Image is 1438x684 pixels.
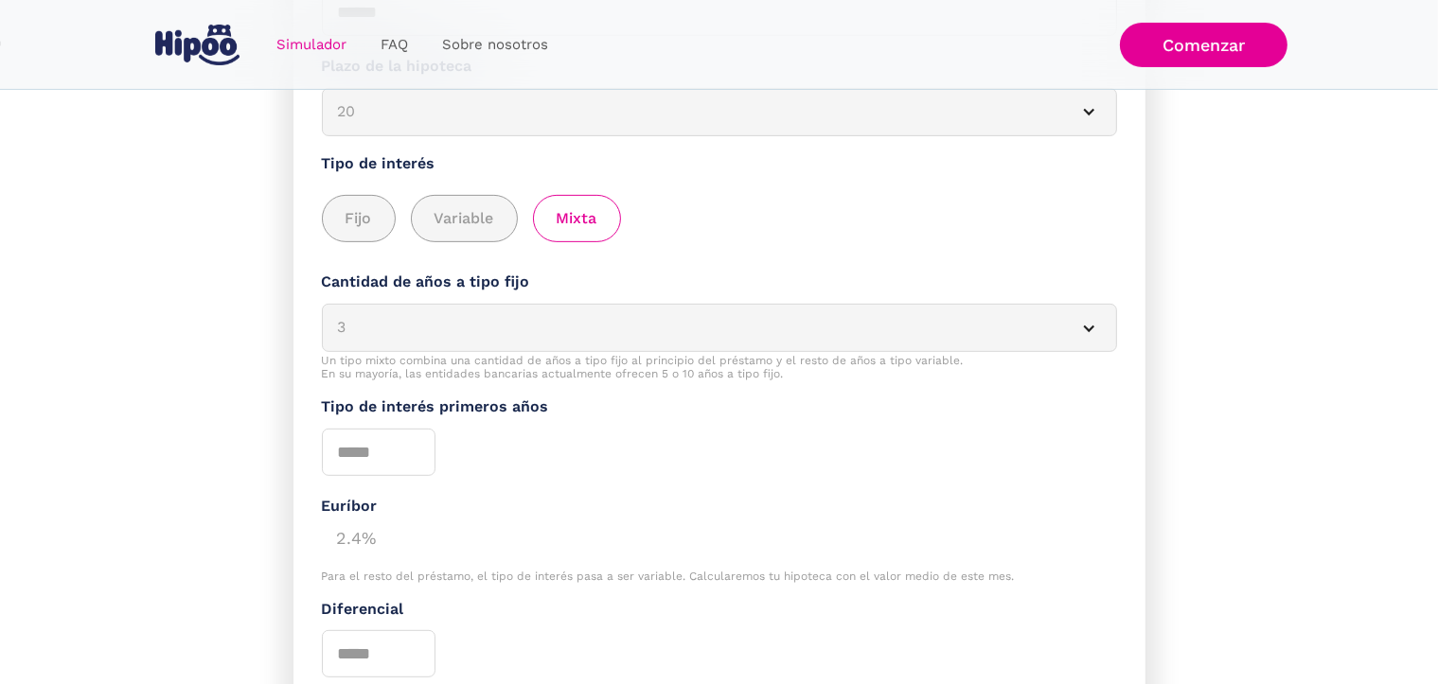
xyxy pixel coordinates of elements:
div: 20 [338,100,1056,124]
a: Comenzar [1120,23,1287,67]
a: FAQ [364,26,425,63]
a: home [151,17,244,73]
a: Simulador [259,26,364,63]
a: Sobre nosotros [425,26,565,63]
div: Euríbor [322,495,1117,518]
label: Diferencial [322,598,1117,622]
div: Para el resto del préstamo, el tipo de interés pasa a ser variable. Calcularemos tu hipoteca con ... [322,570,1117,583]
label: Tipo de interés [322,152,1117,176]
label: Cantidad de años a tipo fijo [322,271,1117,294]
span: Mixta [557,207,597,231]
span: Fijo [346,207,372,231]
div: add_description_here [322,195,1117,243]
div: 2.4% [322,517,1117,555]
div: Un tipo mixto combina una cantidad de años a tipo fijo al principio del préstamo y el resto de añ... [322,354,1117,381]
label: Tipo de interés primeros años [322,395,1117,419]
article: 20 [322,88,1117,136]
div: 3 [338,316,1056,340]
span: Variable [435,207,494,231]
article: 3 [322,304,1117,352]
